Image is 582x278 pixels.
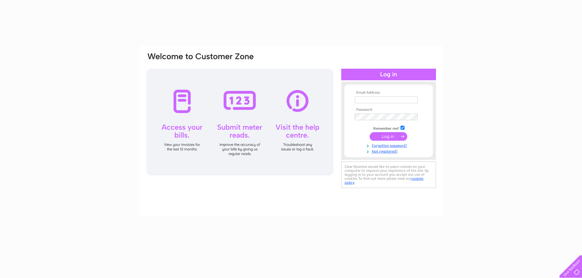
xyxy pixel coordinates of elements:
td: Remember me? [353,125,424,131]
a: Not registered? [355,148,424,154]
th: Password: [353,108,424,112]
a: cookies policy [345,176,423,185]
input: Submit [370,132,407,141]
a: Forgotten password? [355,142,424,148]
th: Email Address: [353,91,424,95]
div: Clear Business would like to place cookies on your computer to improve your experience of the sit... [341,161,436,188]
